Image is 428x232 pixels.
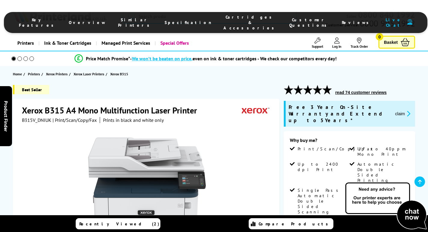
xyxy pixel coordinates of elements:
[351,38,368,49] a: Track Order
[384,17,404,28] span: Live Chat
[38,35,96,51] a: Ink & Toner Cartridges
[393,110,412,117] button: promo-description
[289,17,330,28] span: Customer Questions
[342,20,372,25] span: Reviews
[13,71,22,77] span: Home
[19,17,57,28] span: Key Features
[86,56,130,62] span: Price Match Promise*
[13,35,38,51] a: Printers
[223,14,277,31] span: Cartridges & Accessories
[376,33,383,41] span: 0
[384,38,398,46] span: Basket
[298,146,375,152] span: Print/Scan/Copy/Fax
[13,71,23,77] a: Home
[407,19,412,25] img: user-headset-duotone.svg
[3,101,9,131] span: Product Finder
[13,85,49,94] span: Best Seller
[155,35,193,51] a: Special Offers
[259,221,331,227] span: Compare Products
[165,20,211,25] span: Specification
[312,44,323,49] span: Support
[28,71,40,77] span: Printers
[332,44,341,49] span: Log In
[249,218,333,229] a: Compare Products
[3,53,408,64] li: modal_Promise
[132,56,193,62] span: We won’t be beaten on price,
[298,188,348,215] span: Single Pass Automatic Double Sided Scanning
[74,71,104,77] span: Xerox Laser Printers
[22,105,203,116] h1: Xerox B315 A4 Mono Multifunction Laser Printer
[110,71,130,77] a: Xerox B315
[74,71,106,77] a: Xerox Laser Printers
[46,71,69,77] a: Xerox Printers
[103,117,164,123] i: Prints in black and white only
[22,117,51,123] span: B315V_DNIUK
[332,38,341,49] a: Log In
[28,71,41,77] a: Printers
[242,105,269,116] img: Xerox
[290,137,409,146] div: Why buy me?
[298,161,348,172] span: Up to 2400 dpi Print
[96,35,155,51] a: Managed Print Services
[378,36,415,49] a: Basket 0
[44,35,91,51] span: Ink & Toner Cartridges
[344,182,428,231] img: Open Live Chat window
[69,20,106,25] span: Overview
[110,71,128,77] span: Xerox B315
[333,90,388,95] button: read 74 customer reviews
[118,17,153,28] span: Similar Printers
[357,146,408,157] span: Up to 40ppm Mono Print
[53,117,97,123] span: | Print/Scan/Copy/Fax
[312,38,323,49] a: Support
[289,104,390,124] span: Free 3 Year On-Site Warranty and Extend up to 5 Years*
[46,71,68,77] span: Xerox Printers
[357,161,408,183] span: Automatic Double Sided Printing
[79,221,159,227] span: Recently Viewed (2)
[130,56,337,62] div: - even on ink & toner cartridges - We check our competitors every day!
[76,218,160,229] a: Recently Viewed (2)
